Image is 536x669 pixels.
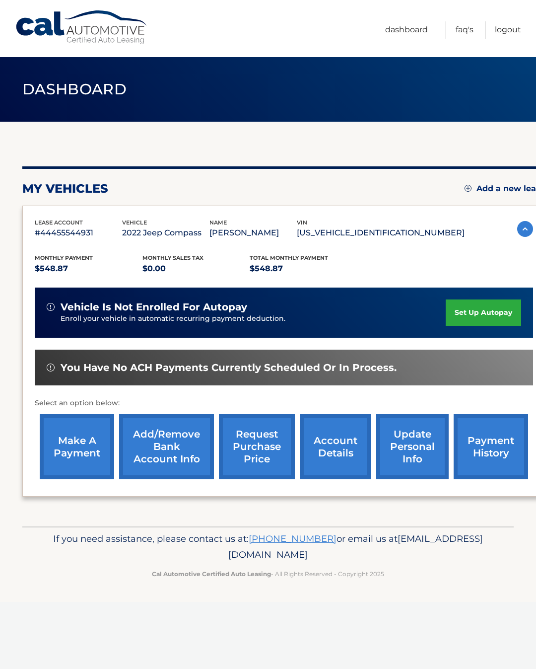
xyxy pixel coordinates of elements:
[22,80,127,98] span: Dashboard
[47,303,55,311] img: alert-white.svg
[152,570,271,578] strong: Cal Automotive Certified Auto Leasing
[122,226,209,240] p: 2022 Jeep Compass
[297,226,465,240] p: [US_VEHICLE_IDENTIFICATION_NUMBER]
[300,414,371,479] a: account details
[119,414,214,479] a: Add/Remove bank account info
[209,219,227,226] span: name
[35,219,83,226] span: lease account
[142,262,250,276] p: $0.00
[22,181,108,196] h2: my vehicles
[37,569,499,579] p: - All Rights Reserved - Copyright 2025
[122,219,147,226] span: vehicle
[465,185,471,192] img: add.svg
[35,254,93,261] span: Monthly Payment
[517,221,533,237] img: accordion-active.svg
[228,533,483,560] span: [EMAIL_ADDRESS][DOMAIN_NAME]
[47,364,55,372] img: alert-white.svg
[250,262,357,276] p: $548.87
[35,262,142,276] p: $548.87
[250,254,328,261] span: Total Monthly Payment
[376,414,449,479] a: update personal info
[209,226,297,240] p: [PERSON_NAME]
[61,301,247,313] span: vehicle is not enrolled for autopay
[454,414,528,479] a: payment history
[35,226,122,240] p: #44455544931
[385,21,428,39] a: Dashboard
[35,397,533,409] p: Select an option below:
[456,21,473,39] a: FAQ's
[142,254,203,261] span: Monthly sales Tax
[219,414,295,479] a: request purchase price
[61,313,446,324] p: Enroll your vehicle in automatic recurring payment deduction.
[61,362,397,374] span: You have no ACH payments currently scheduled or in process.
[37,531,499,563] p: If you need assistance, please contact us at: or email us at
[495,21,521,39] a: Logout
[40,414,114,479] a: make a payment
[446,299,521,326] a: set up autopay
[15,10,149,45] a: Cal Automotive
[249,533,336,544] a: [PHONE_NUMBER]
[297,219,307,226] span: vin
